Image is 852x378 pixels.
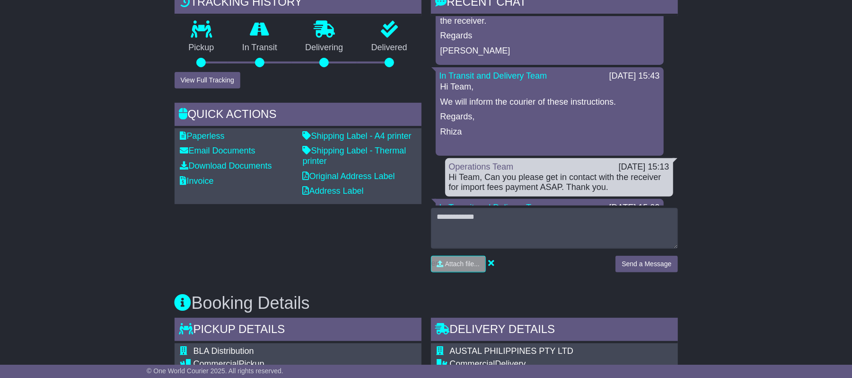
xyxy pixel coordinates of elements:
[440,82,659,92] p: Hi Team,
[180,176,214,186] a: Invoice
[440,112,659,122] p: Regards,
[439,203,547,212] a: In Transit and Delivery Team
[303,131,412,141] a: Shipping Label - A4 printer
[175,72,240,89] button: View Full Tracking
[615,256,677,272] button: Send a Message
[303,171,395,181] a: Original Address Label
[228,43,291,53] p: In Transit
[449,172,669,193] div: Hi Team, Can you please get in contact with the receiver for import fees payment ASAP. Thank you.
[180,146,255,155] a: Email Documents
[619,162,669,172] div: [DATE] 15:13
[609,71,660,81] div: [DATE] 15:43
[449,162,514,171] a: Operations Team
[193,359,239,369] span: Commercial
[193,359,338,369] div: Pickup
[193,346,254,356] span: BLA Distribution
[357,43,422,53] p: Delivered
[175,43,228,53] p: Pickup
[440,31,659,41] p: Regards
[450,346,573,356] span: AUSTAL PHILIPPINES PTY LTD
[175,318,422,343] div: Pickup Details
[450,359,632,369] div: Delivery
[175,103,422,128] div: Quick Actions
[303,186,364,196] a: Address Label
[440,127,659,137] p: Rhiza
[609,203,660,213] div: [DATE] 15:02
[180,161,272,171] a: Download Documents
[440,97,659,108] p: We will inform the courier of these instructions.
[431,318,678,343] div: Delivery Details
[440,46,659,56] p: [PERSON_NAME]
[180,131,225,141] a: Paperless
[450,359,495,369] span: Commercial
[147,367,283,375] span: © One World Courier 2025. All rights reserved.
[291,43,358,53] p: Delivering
[303,146,406,166] a: Shipping Label - Thermal printer
[439,71,547,81] a: In Transit and Delivery Team
[175,294,678,313] h3: Booking Details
